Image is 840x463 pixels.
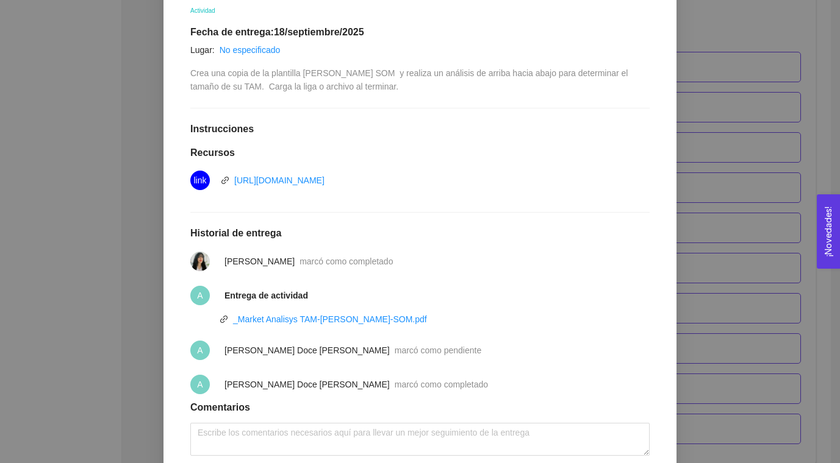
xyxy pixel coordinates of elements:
[190,227,650,239] h1: Historial de entrega
[224,291,308,300] strong: Entrega de actividad
[395,380,488,389] span: marcó como completado
[197,341,203,360] span: A
[221,176,229,185] span: link
[224,256,295,266] span: [PERSON_NAME]
[197,286,203,305] span: A
[395,345,481,355] span: marcó como pendiente
[190,43,215,57] article: Lugar:
[817,194,840,269] button: Open Feedback Widget
[193,171,206,190] span: link
[220,45,281,55] a: No especificado
[190,68,630,91] span: Crea una copia de la plantilla [PERSON_NAME] SOM y realiza un análisis de arriba hacia abajo para...
[300,256,393,266] span: marcó como completado
[190,26,650,38] h1: Fecha de entrega: 18/septiembre/2025
[233,314,427,324] a: _Market Analisys TAM-[PERSON_NAME]-SOM.pdf
[224,345,390,355] span: [PERSON_NAME] Doce [PERSON_NAME]
[234,175,325,185] a: [URL][DOMAIN_NAME]
[220,315,228,323] span: link
[190,7,215,14] span: Actividad
[190,401,650,414] h1: Comentarios
[190,252,210,271] img: 1754519023832-IMG_4413.jpeg
[190,147,650,159] h1: Recursos
[197,375,203,394] span: A
[224,380,390,389] span: [PERSON_NAME] Doce [PERSON_NAME]
[190,123,650,135] h1: Instrucciones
